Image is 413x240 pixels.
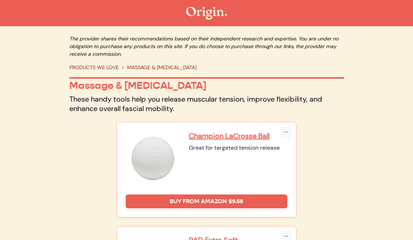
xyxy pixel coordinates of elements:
[69,79,344,91] p: Massage & [MEDICAL_DATA]
[126,194,288,208] a: Buy from Amazon $9.58
[186,7,227,20] img: The Origin Shop
[189,143,288,152] div: Great for targeted tension release
[119,64,197,71] li: MASSAGE & [MEDICAL_DATA]
[69,94,344,113] p: These handy tools help you release muscular tension, improve flexibility, and enhance overall fas...
[69,35,344,58] p: The provider shares their recommendations based on their independent research and expertise. You ...
[126,131,180,186] img: Champion LaCrosse Ball
[189,131,288,141] a: Champion LaCrosse Ball
[69,64,119,71] a: PRODUCTS WE LOVE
